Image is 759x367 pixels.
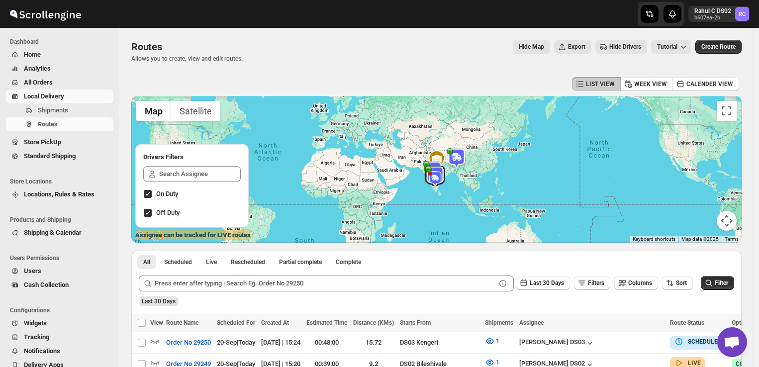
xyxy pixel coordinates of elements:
div: 15.72 [353,338,394,348]
button: Notifications [6,344,113,358]
span: All [143,258,150,266]
span: Distance (KMs) [353,319,394,326]
button: User menu [688,6,750,22]
span: Shipping & Calendar [24,229,82,236]
button: Cash Collection [6,278,113,292]
span: Shipments [38,106,68,114]
button: Filter [701,276,734,290]
span: Scheduled For [217,319,255,326]
button: Home [6,48,113,62]
button: Keyboard shortcuts [633,236,675,243]
span: Route Name [166,319,198,326]
span: Store Locations [10,178,114,185]
span: Hide Drivers [609,43,641,51]
span: Locations, Rules & Rates [24,190,95,198]
button: Routes [6,117,113,131]
span: Notifications [24,347,60,355]
span: Created At [261,319,289,326]
span: Shipments [485,319,513,326]
span: 1 [496,337,499,345]
p: Rahul C DS02 [694,7,731,15]
span: Routes [131,41,162,53]
span: Tracking [24,333,49,341]
span: Rescheduled [231,258,265,266]
h2: Drivers Filters [143,152,241,162]
span: Dashboard [10,38,114,46]
button: 1 [479,333,505,349]
button: Hide Drivers [595,40,647,54]
span: Map data ©2025 [681,236,719,242]
span: Cash Collection [24,281,69,288]
span: Estimated Time [306,319,347,326]
button: Show satellite imagery [171,101,220,121]
span: Export [568,43,585,51]
span: Partial complete [279,258,322,266]
span: Assignee [519,319,544,326]
button: Last 30 Days [516,276,570,290]
span: Home [24,51,41,58]
button: Widgets [6,316,113,330]
span: Scheduled [164,258,192,266]
button: Tracking [6,330,113,344]
p: Allows you to create, view and edit routes. [131,55,243,63]
span: Last 30 Days [530,279,564,286]
input: Press enter after typing | Search Eg. Order No 29250 [155,275,496,291]
button: All routes [137,255,156,269]
div: Open chat [717,327,747,357]
label: Assignee can be tracked for LIVE routes [135,230,251,240]
span: Last 30 Days [142,298,176,305]
span: Route Status [670,319,704,326]
span: Complete [336,258,361,266]
button: Tutorial [651,40,691,54]
span: Widgets [24,319,47,327]
button: [PERSON_NAME] DS03 [519,338,595,348]
span: Order No 29250 [166,338,211,348]
span: Hide Map [519,43,544,51]
button: SCHEDULED [674,337,722,347]
button: Shipments [6,103,113,117]
div: [DATE] | 15:24 [261,338,300,348]
button: Locations, Rules & Rates [6,187,113,201]
span: On Duty [156,190,178,197]
input: Search Assignee [159,166,241,182]
span: Store PickUp [24,138,61,146]
span: Tutorial [657,43,677,50]
button: Order No 29250 [160,335,217,351]
button: Create Route [695,40,742,54]
span: Local Delivery [24,92,64,100]
span: Sort [676,279,687,286]
button: Shipping & Calendar [6,226,113,240]
div: 00:48:00 [306,338,347,348]
div: DS03 Kengeri [400,338,479,348]
p: b607ea-2b [694,15,731,21]
a: Terms (opens in new tab) [725,236,739,242]
button: Filters [574,276,610,290]
span: 1 [496,359,499,366]
button: Analytics [6,62,113,76]
span: Rahul C DS02 [735,7,749,21]
button: All Orders [6,76,113,90]
button: Map camera controls [717,211,737,231]
button: Sort [662,276,693,290]
span: Filters [588,279,604,286]
span: Create Route [701,43,736,51]
button: Toggle fullscreen view [717,101,737,121]
button: CALENDER VIEW [672,77,739,91]
span: Analytics [24,65,51,72]
button: Show street map [136,101,171,121]
b: SCHEDULED [688,338,722,345]
img: Google [134,230,167,243]
span: View [150,319,163,326]
span: 20-Sep | Today [217,339,255,346]
span: Live [206,258,217,266]
img: ScrollEngine [8,1,83,26]
span: All Orders [24,79,53,86]
button: WEEK VIEW [620,77,673,91]
span: Routes [38,120,58,128]
text: RC [739,11,746,17]
span: Products and Shipping [10,216,114,224]
span: Users Permissions [10,254,114,262]
span: CALENDER VIEW [686,80,733,88]
button: Export [554,40,591,54]
span: Configurations [10,306,114,314]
